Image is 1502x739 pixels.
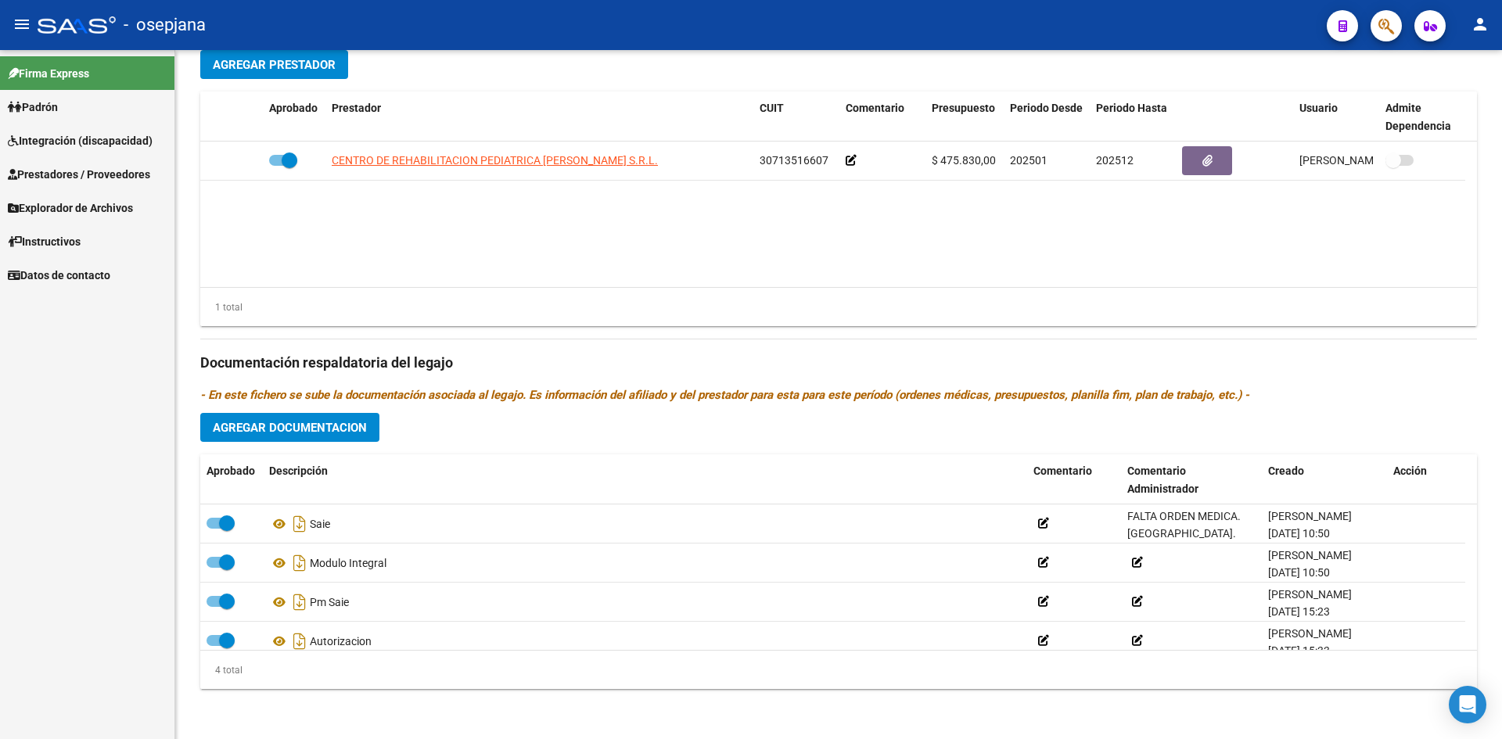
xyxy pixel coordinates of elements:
[269,511,1021,536] div: Saie
[1127,465,1198,495] span: Comentario Administrador
[207,465,255,477] span: Aprobado
[1268,566,1330,579] span: [DATE] 10:50
[1004,91,1090,143] datatable-header-cell: Periodo Desde
[263,91,325,143] datatable-header-cell: Aprobado
[8,132,153,149] span: Integración (discapacidad)
[1268,465,1304,477] span: Creado
[269,465,328,477] span: Descripción
[332,154,658,167] span: CENTRO DE REHABILITACION PEDIATRICA [PERSON_NAME] S.R.L.
[8,199,133,217] span: Explorador de Archivos
[1033,465,1092,477] span: Comentario
[1127,510,1256,594] span: FALTA ORDEN MEDICA. [GEOGRAPHIC_DATA]. UNA VEZ PRESENTADA SE AUTORIZA // PRESENTADA [DATE]
[289,511,310,536] i: Descargar documento
[1010,154,1047,167] span: 202501
[1471,15,1489,34] mat-icon: person
[925,91,1004,143] datatable-header-cell: Presupuesto
[1262,454,1387,506] datatable-header-cell: Creado
[8,99,58,116] span: Padrón
[269,551,1021,576] div: Modulo Integral
[289,629,310,654] i: Descargar documento
[200,454,263,506] datatable-header-cell: Aprobado
[1379,91,1465,143] datatable-header-cell: Admite Dependencia
[760,102,784,114] span: CUIT
[200,662,243,679] div: 4 total
[8,233,81,250] span: Instructivos
[8,267,110,284] span: Datos de contacto
[8,166,150,183] span: Prestadores / Proveedores
[263,454,1027,506] datatable-header-cell: Descripción
[760,154,828,167] span: 30713516607
[1387,454,1465,506] datatable-header-cell: Acción
[1096,154,1134,167] span: 202512
[1027,454,1121,506] datatable-header-cell: Comentario
[200,388,1249,402] i: - En este fichero se sube la documentación asociada al legajo. Es información del afiliado y del ...
[269,590,1021,615] div: Pm Saie
[1268,588,1352,601] span: [PERSON_NAME]
[124,8,206,42] span: - osepjana
[332,102,381,114] span: Prestador
[200,50,348,79] button: Agregar Prestador
[8,65,89,82] span: Firma Express
[1268,510,1352,522] span: [PERSON_NAME]
[1268,527,1330,540] span: [DATE] 10:50
[289,551,310,576] i: Descargar documento
[325,91,753,143] datatable-header-cell: Prestador
[200,352,1477,374] h3: Documentación respaldatoria del legajo
[932,102,995,114] span: Presupuesto
[846,102,904,114] span: Comentario
[1268,549,1352,561] span: [PERSON_NAME]
[289,590,310,615] i: Descargar documento
[839,91,925,143] datatable-header-cell: Comentario
[13,15,31,34] mat-icon: menu
[932,154,996,167] span: $ 475.830,00
[1096,102,1167,114] span: Periodo Hasta
[1268,627,1352,640] span: [PERSON_NAME]
[1121,454,1262,506] datatable-header-cell: Comentario Administrador
[213,421,367,435] span: Agregar Documentacion
[753,91,839,143] datatable-header-cell: CUIT
[1385,102,1451,132] span: Admite Dependencia
[200,299,243,316] div: 1 total
[1293,91,1379,143] datatable-header-cell: Usuario
[1299,154,1422,167] span: [PERSON_NAME] [DATE]
[1010,102,1083,114] span: Periodo Desde
[1090,91,1176,143] datatable-header-cell: Periodo Hasta
[1299,102,1338,114] span: Usuario
[1268,605,1330,618] span: [DATE] 15:23
[200,413,379,442] button: Agregar Documentacion
[269,629,1021,654] div: Autorizacion
[269,102,318,114] span: Aprobado
[213,58,336,72] span: Agregar Prestador
[1393,465,1427,477] span: Acción
[1449,686,1486,723] div: Open Intercom Messenger
[1268,644,1330,657] span: [DATE] 15:33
